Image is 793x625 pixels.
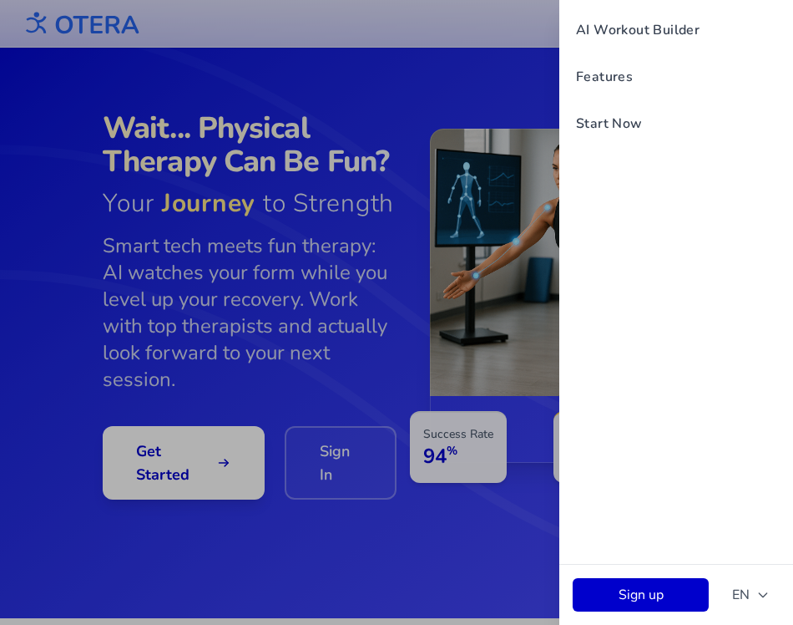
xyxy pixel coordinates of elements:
a: Sign up [573,578,709,612]
span: EN [732,585,770,605]
a: AI Workout Builder [566,10,786,50]
a: Start Now [566,104,786,144]
a: Features [566,57,786,97]
button: EN [722,578,780,612]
